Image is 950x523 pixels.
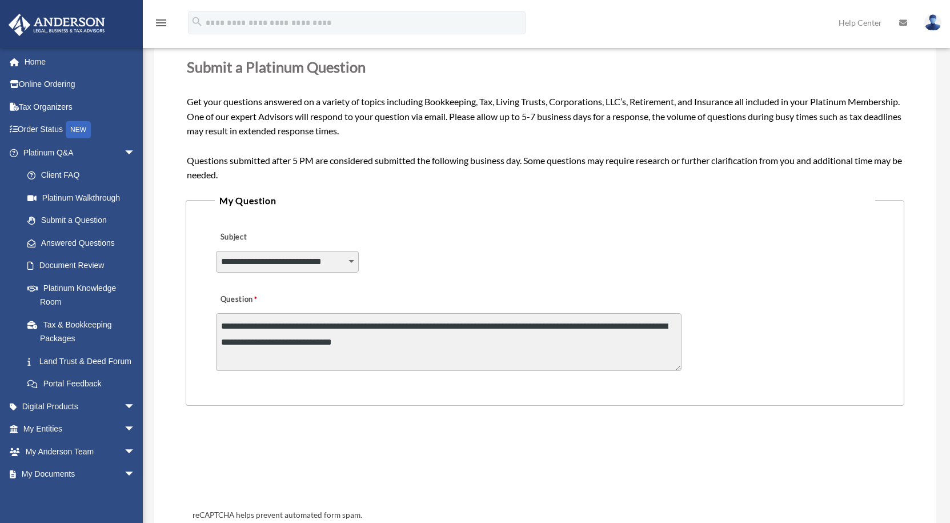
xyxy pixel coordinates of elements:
[8,141,153,164] a: Platinum Q&Aarrow_drop_down
[8,463,153,486] a: My Documentsarrow_drop_down
[216,292,304,308] label: Question
[66,121,91,138] div: NEW
[8,95,153,118] a: Tax Organizers
[8,118,153,142] a: Order StatusNEW
[191,15,203,28] i: search
[189,441,363,486] iframe: reCAPTCHA
[124,395,147,418] span: arrow_drop_down
[8,440,153,463] a: My Anderson Teamarrow_drop_down
[16,254,153,277] a: Document Review
[924,14,941,31] img: User Pic
[124,418,147,441] span: arrow_drop_down
[124,440,147,464] span: arrow_drop_down
[8,73,153,96] a: Online Ordering
[154,20,168,30] a: menu
[188,509,903,522] div: reCAPTCHA helps prevent automated form spam.
[154,16,168,30] i: menu
[16,350,153,373] a: Land Trust & Deed Forum
[16,164,153,187] a: Client FAQ
[124,141,147,165] span: arrow_drop_down
[187,58,366,75] span: Submit a Platinum Question
[124,463,147,486] span: arrow_drop_down
[16,186,153,209] a: Platinum Walkthrough
[8,418,153,441] a: My Entitiesarrow_drop_down
[215,193,875,209] legend: My Question
[16,373,153,396] a: Portal Feedback
[16,231,153,254] a: Answered Questions
[16,209,147,232] a: Submit a Question
[16,277,153,313] a: Platinum Knowledge Room
[5,14,109,36] img: Anderson Advisors Platinum Portal
[216,230,324,246] label: Subject
[8,50,153,73] a: Home
[16,313,153,350] a: Tax & Bookkeeping Packages
[8,395,153,418] a: Digital Productsarrow_drop_down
